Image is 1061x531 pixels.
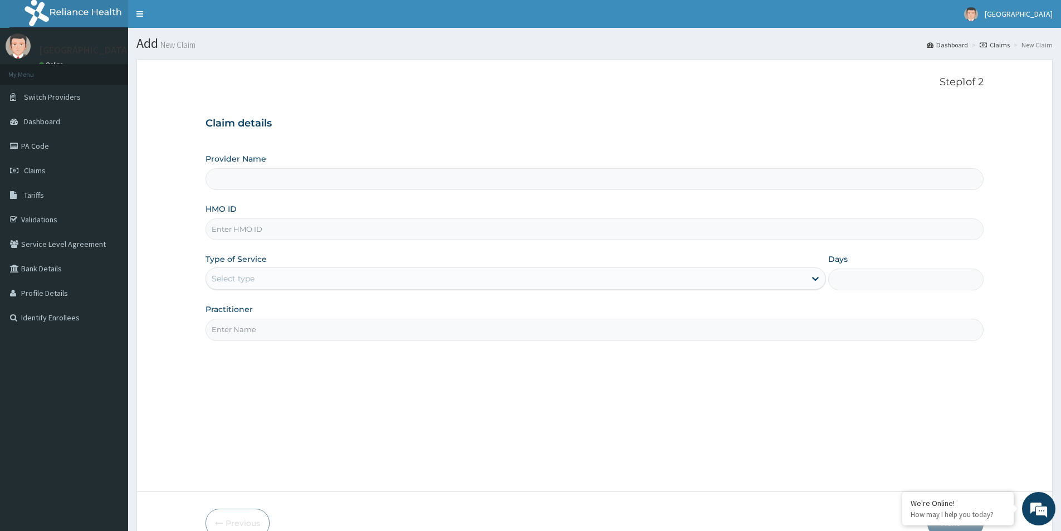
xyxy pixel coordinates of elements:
[24,165,46,176] span: Claims
[964,7,978,21] img: User Image
[911,510,1005,519] p: How may I help you today?
[39,45,131,55] p: [GEOGRAPHIC_DATA]
[927,40,968,50] a: Dashboard
[985,9,1053,19] span: [GEOGRAPHIC_DATA]
[206,218,984,240] input: Enter HMO ID
[158,41,195,49] small: New Claim
[206,153,266,164] label: Provider Name
[136,36,1053,51] h1: Add
[1011,40,1053,50] li: New Claim
[206,76,984,89] p: Step 1 of 2
[980,40,1010,50] a: Claims
[206,304,253,315] label: Practitioner
[206,254,267,265] label: Type of Service
[206,203,237,215] label: HMO ID
[206,118,984,130] h3: Claim details
[24,190,44,200] span: Tariffs
[24,116,60,126] span: Dashboard
[206,319,984,340] input: Enter Name
[828,254,848,265] label: Days
[24,92,81,102] span: Switch Providers
[212,273,255,284] div: Select type
[6,33,31,59] img: User Image
[911,498,1005,508] div: We're Online!
[39,61,66,69] a: Online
